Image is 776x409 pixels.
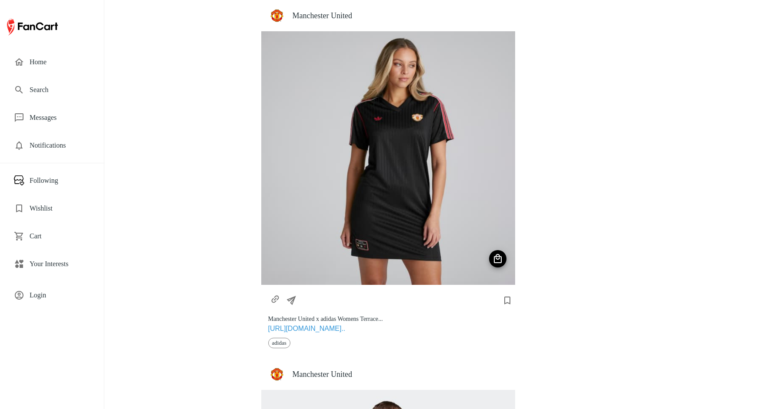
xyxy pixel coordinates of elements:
[270,8,284,23] img: store img
[30,259,90,269] span: Your Interests
[269,339,290,347] span: adidas
[261,323,353,332] a: [URL][DOMAIN_NAME]..
[270,367,284,382] img: store img
[7,226,97,247] div: Cart
[30,85,90,95] span: Search
[293,11,508,20] h4: Manchester United
[30,140,90,151] span: Notifications
[7,135,97,156] div: Notifications
[293,369,508,379] h4: Manchester United
[489,250,506,267] button: Shop
[261,31,515,285] img: image of product
[30,57,90,67] span: Home
[7,16,58,37] img: FanCart logo
[7,79,97,100] div: Search
[7,170,97,191] div: Following
[7,52,97,73] div: Home
[268,315,508,323] div: Manchester United x adidas Womens Terrace...
[266,296,284,303] a: https://store.manutd.com/en/p/manchester-united-x-adidas-womens-terrace-icons-dress-black-3376
[7,198,97,219] div: Wishlist
[7,254,97,274] div: Your Interests
[30,290,90,300] span: Login
[500,293,515,308] button: Add to wishlist
[7,285,97,306] div: Login
[7,107,97,128] div: Messages
[30,203,90,214] span: Wishlist
[284,290,301,310] button: Share
[266,290,284,310] button: https://store.manutd.com/en/p/manchester-united-x-adidas-womens-terrace-icons-dress-black-3376
[30,231,90,241] span: Cart
[30,112,90,123] span: Messages
[30,175,90,186] span: Following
